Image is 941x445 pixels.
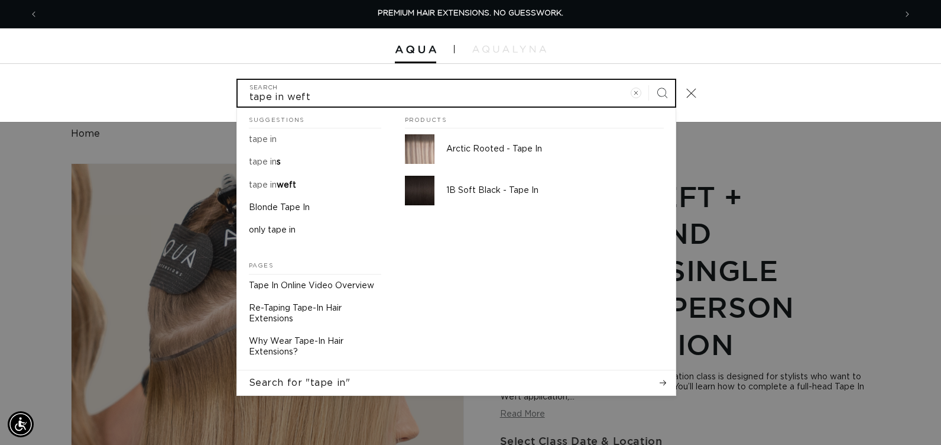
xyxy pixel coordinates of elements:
[679,80,705,106] button: Close
[237,275,393,297] a: Tape In Online Video Overview
[649,80,675,106] button: Search
[249,158,277,166] mark: tape in
[249,225,296,236] p: only tape in
[249,181,277,189] mark: tape in
[237,297,393,330] a: Re-Taping Tape-In Hair Extensions
[882,388,941,445] iframe: Chat Widget
[249,280,374,291] p: Tape In Online Video Overview
[237,219,393,241] a: only tape in
[277,158,281,166] span: s
[446,185,664,196] p: 1B Soft Black - Tape In
[249,108,381,129] h2: Suggestions
[393,170,676,211] a: 1B Soft Black - Tape In
[249,136,277,144] mark: tape in
[8,411,34,437] div: Accessibility Menu
[237,196,393,219] a: Blonde Tape In
[237,330,393,363] a: Why Wear Tape-In Hair Extensions?
[623,80,649,106] button: Clear search term
[472,46,546,53] img: aqualyna.com
[249,336,381,357] p: Why Wear Tape-In Hair Extensions?
[393,128,676,170] a: Arctic Rooted - Tape In
[277,181,296,189] span: weft
[249,303,381,324] p: Re-Taping Tape-In Hair Extensions
[405,134,434,164] img: Arctic Rooted - Tape In
[238,80,675,107] input: Search
[237,151,393,173] a: tape ins
[405,176,434,205] img: 1B Soft Black - Tape In
[237,174,393,196] a: tape in weft
[249,202,310,213] p: Blonde Tape In
[249,253,381,275] h2: Pages
[249,180,296,191] p: tape in weft
[249,157,281,167] p: tape ins
[894,3,920,25] button: Next announcement
[249,134,277,145] p: tape in
[378,9,563,17] span: PREMIUM HAIR EXTENSIONS. NO GUESSWORK.
[237,128,393,151] a: tape in
[395,46,436,54] img: Aqua Hair Extensions
[21,3,47,25] button: Previous announcement
[446,144,664,154] p: Arctic Rooted - Tape In
[249,376,351,389] span: Search for "tape in"
[405,108,664,129] h2: Products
